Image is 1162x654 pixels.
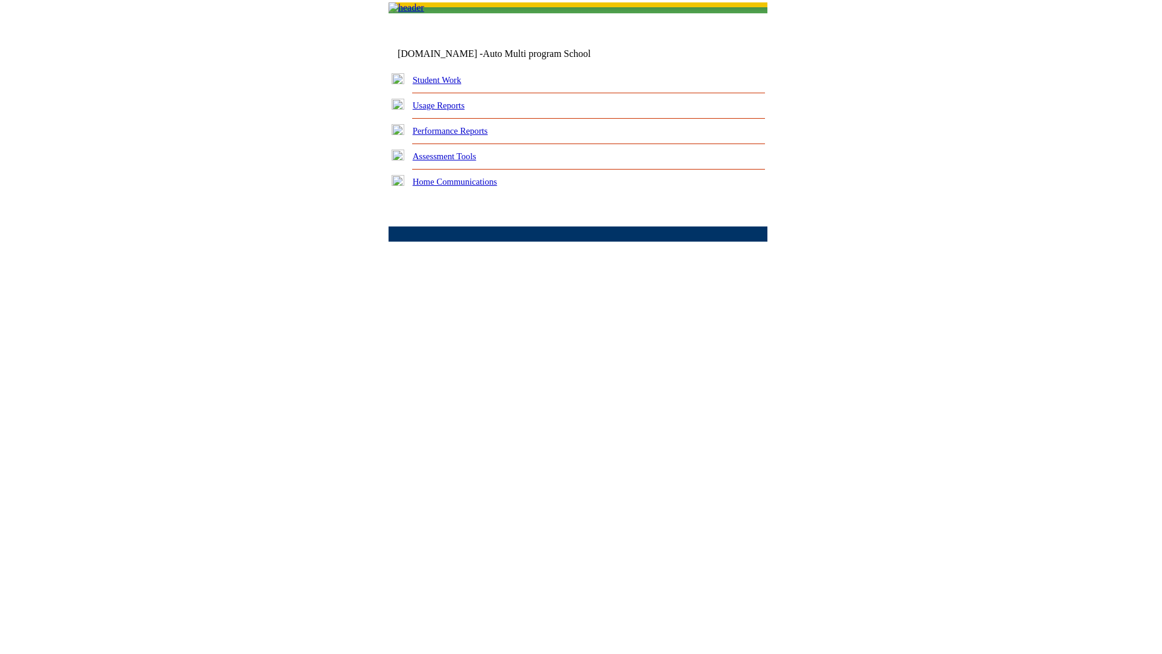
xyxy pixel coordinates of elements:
[483,48,591,59] nobr: Auto Multi program School
[392,99,404,110] img: plus.gif
[389,2,424,13] img: header
[413,75,461,85] a: Student Work
[392,175,404,186] img: plus.gif
[392,124,404,135] img: plus.gif
[413,177,497,187] a: Home Communications
[392,73,404,84] img: plus.gif
[413,151,476,161] a: Assessment Tools
[413,126,488,136] a: Performance Reports
[392,150,404,160] img: plus.gif
[413,101,465,110] a: Usage Reports
[398,48,620,59] td: [DOMAIN_NAME] -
